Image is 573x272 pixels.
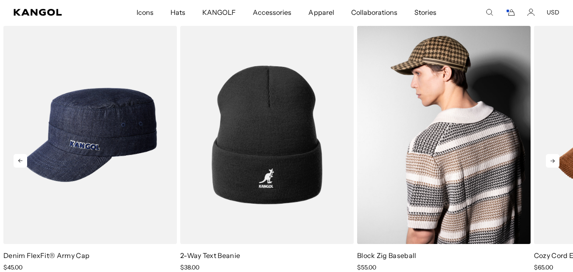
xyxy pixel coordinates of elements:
a: 2-Way Text Beanie [180,251,240,260]
span: $45.00 [3,264,22,271]
span: $38.00 [180,264,199,271]
a: Kangol [14,9,90,16]
summary: Search here [486,8,493,16]
img: Block Zig Baseball [357,26,531,244]
img: 2-Way Text Beanie [180,26,354,244]
span: $65.00 [534,264,553,271]
button: USD [547,8,559,16]
span: $55.00 [357,264,376,271]
img: Denim FlexFit® Army Cap [3,26,177,244]
button: Cart [505,8,515,16]
a: Denim FlexFit® Army Cap [3,251,89,260]
a: Block Zig Baseball [357,251,416,260]
a: Account [527,8,535,16]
